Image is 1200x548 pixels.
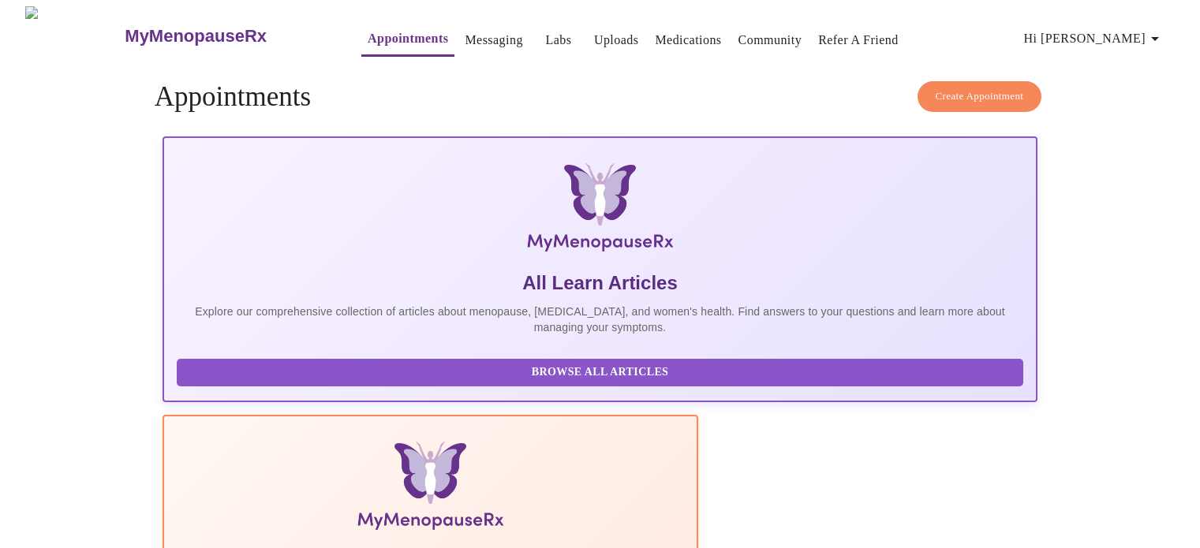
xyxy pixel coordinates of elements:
button: Appointments [361,23,454,57]
span: Create Appointment [936,88,1024,106]
img: MyMenopauseRx Logo [25,6,123,65]
button: Labs [533,24,584,56]
a: Labs [545,29,571,51]
button: Messaging [458,24,529,56]
button: Browse All Articles [177,359,1024,386]
a: Refer a Friend [818,29,899,51]
button: Create Appointment [918,81,1042,112]
button: Community [732,24,809,56]
img: Menopause Manual [257,442,604,536]
a: Medications [655,29,721,51]
span: Browse All Articles [193,363,1008,382]
button: Refer a Friend [812,24,905,56]
button: Medications [649,24,727,56]
a: Community [738,29,802,51]
h5: All Learn Articles [177,270,1024,296]
a: MyMenopauseRx [123,9,330,64]
a: Uploads [594,29,639,51]
img: MyMenopauseRx Logo [308,163,892,258]
a: Appointments [368,28,448,50]
h3: MyMenopauseRx [125,26,267,47]
p: Explore our comprehensive collection of articles about menopause, [MEDICAL_DATA], and women's hea... [177,304,1024,335]
a: Messaging [465,29,522,51]
a: Browse All Articles [177,364,1028,378]
button: Hi [PERSON_NAME] [1018,23,1171,54]
button: Uploads [588,24,645,56]
h4: Appointments [155,81,1046,113]
span: Hi [PERSON_NAME] [1024,28,1164,50]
